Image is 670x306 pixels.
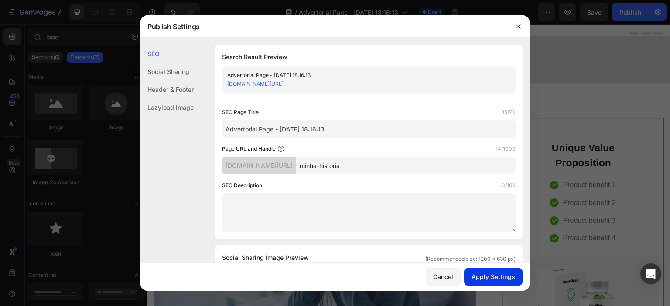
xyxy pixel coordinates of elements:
[425,255,516,263] span: (Recommended size: 1200 x 630 px)
[222,120,516,138] input: Title
[416,190,469,203] p: Product benefit 3
[39,134,96,141] span: [PERSON_NAME]
[640,263,661,284] div: Open Intercom Messenger
[140,63,194,81] div: Social Sharing
[101,131,163,144] p: Published on
[140,15,507,38] div: Publish Settings
[472,272,515,281] div: Apply Settings
[501,108,516,117] label: 35/70
[140,45,194,63] div: SEO
[236,11,288,63] img: gempages_586148890722435869-ca144170-008f-4f3e-9187-3298ca9aba39.png
[222,252,309,263] span: Social Sharing Image Preview
[140,81,194,98] div: Header & Footer
[227,81,284,87] a: [DOMAIN_NAME][URL]
[222,52,516,62] h1: Search Result Preview
[140,98,194,116] div: Lazyload Image
[7,94,328,126] p: [Heading 1] Describe the needs of users who are interested in the product.
[227,71,496,80] div: Advertorial Page - [DATE] 18:16:13
[222,181,262,190] label: SEO Description
[426,268,461,286] button: Cancel
[399,116,474,146] p: Unique Value Proposition
[416,172,469,185] p: Product benefit 2
[296,157,516,174] input: Handle
[502,181,516,190] label: 0/160
[7,131,98,144] p: Written by
[222,157,296,174] div: [DOMAIN_NAME][URL]
[222,108,259,117] label: SEO Page Title
[433,272,453,281] div: Cancel
[416,155,469,167] p: Product benefit 1
[416,208,469,220] p: Product benefit 4
[141,134,163,141] span: [DATE]
[464,268,523,286] button: Apply Settings
[496,145,516,153] label: 14/1000
[222,145,276,153] label: Page URL and Handle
